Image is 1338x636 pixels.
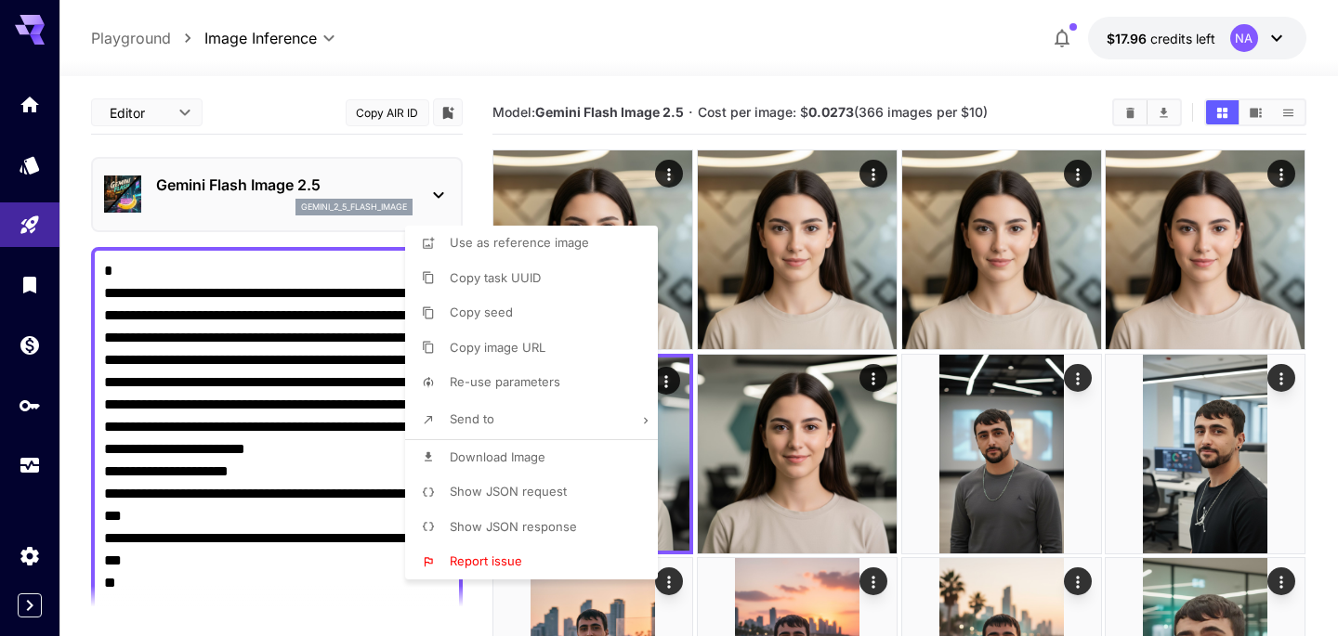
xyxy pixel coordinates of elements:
[450,235,589,250] span: Use as reference image
[450,270,541,285] span: Copy task UUID
[450,374,560,389] span: Re-use parameters
[450,340,545,355] span: Copy image URL
[450,484,567,499] span: Show JSON request
[450,519,577,534] span: Show JSON response
[450,553,522,568] span: Report issue
[450,449,545,464] span: Download Image
[450,411,494,426] span: Send to
[450,305,513,319] span: Copy seed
